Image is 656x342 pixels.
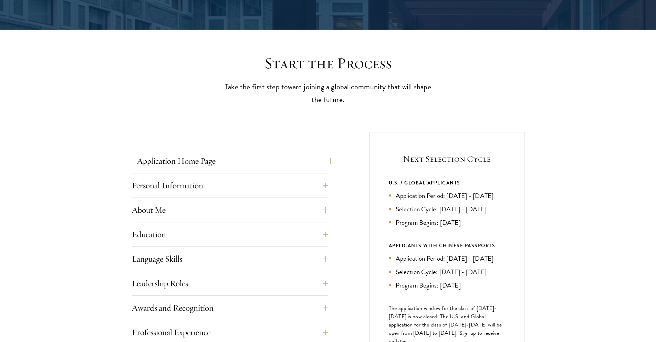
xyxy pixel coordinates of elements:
li: Selection Cycle: [DATE] - [DATE] [389,204,505,214]
li: Program Begins: [DATE] [389,280,505,290]
button: Language Skills [132,251,328,267]
div: APPLICANTS WITH CHINESE PASSPORTS [389,241,505,250]
button: Leadership Roles [132,275,328,292]
li: Program Begins: [DATE] [389,218,505,228]
button: Awards and Recognition [132,300,328,316]
li: Application Period: [DATE] - [DATE] [389,253,505,263]
li: Application Period: [DATE] - [DATE] [389,191,505,201]
button: Education [132,226,328,243]
button: Professional Experience [132,324,328,341]
li: Selection Cycle: [DATE] - [DATE] [389,267,505,277]
button: About Me [132,202,328,218]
